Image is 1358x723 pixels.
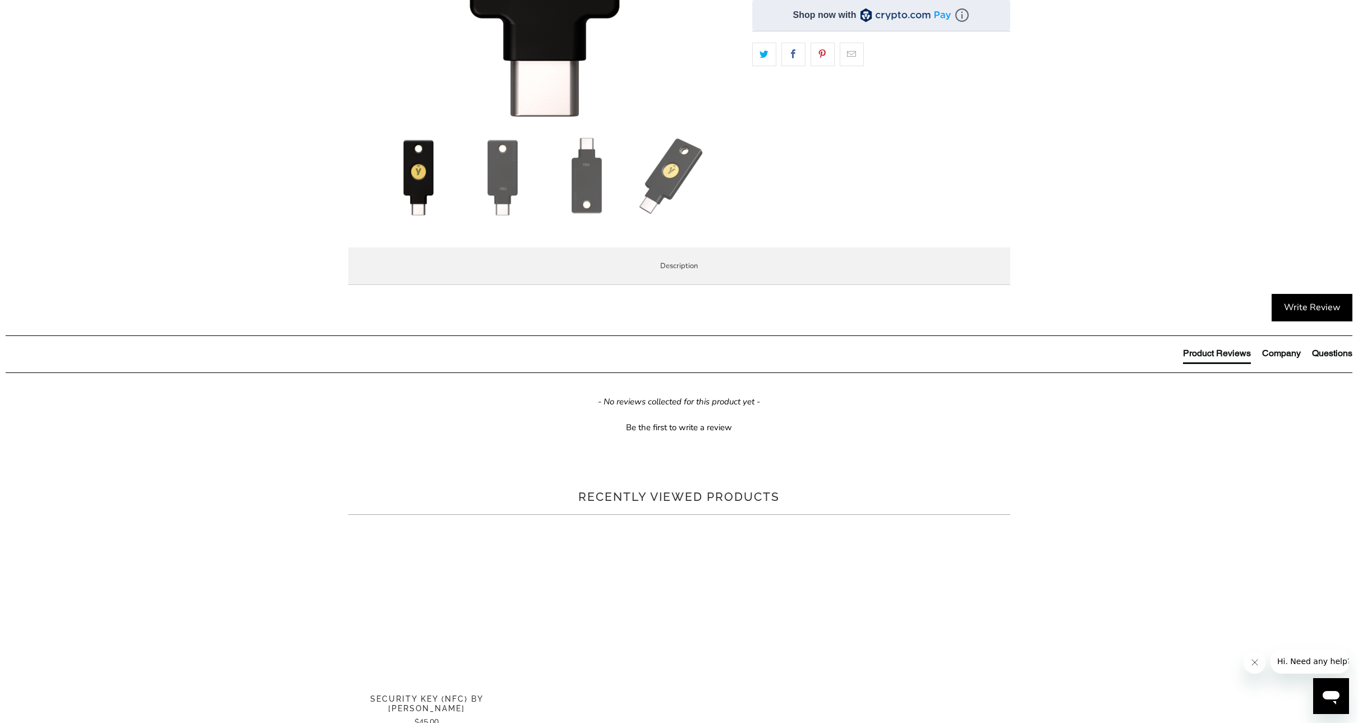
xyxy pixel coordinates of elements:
[626,422,732,434] div: Be the first to write a review
[547,137,626,216] img: Security Key C (NFC) by Yubico - Trust Panda
[752,43,776,66] a: Share this on Twitter
[781,43,805,66] a: Share this on Facebook
[1270,649,1349,674] iframe: Message from company
[752,86,1010,123] iframe: Reviews Widget
[840,43,864,66] a: Email this to a friend
[1313,678,1349,714] iframe: Button to launch messaging window
[1272,294,1352,322] div: Write Review
[6,419,1352,434] div: Be the first to write a review
[598,396,760,408] em: - No reviews collected for this product yet -
[632,137,710,216] img: Security Key C (NFC) by Yubico - Trust Panda
[348,247,1010,285] label: Description
[1244,651,1266,674] iframe: Close message
[1183,347,1352,370] div: Reviews Tabs
[793,9,857,21] div: Shop now with
[348,694,505,713] span: Security Key (NFC) by [PERSON_NAME]
[1312,347,1352,360] div: Questions
[348,488,1010,506] h2: Recently viewed products
[463,137,542,216] img: Security Key C (NFC) by Yubico - Trust Panda
[811,43,835,66] a: Share this on Pinterest
[1183,347,1251,360] div: Product Reviews
[379,137,458,216] img: Security Key C (NFC) by Yubico - Trust Panda
[1262,347,1301,360] div: Company
[7,8,81,17] span: Hi. Need any help?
